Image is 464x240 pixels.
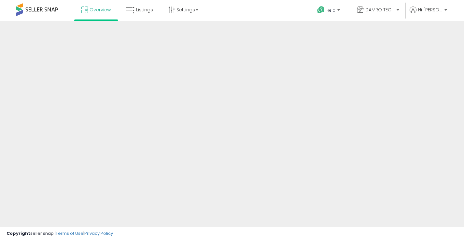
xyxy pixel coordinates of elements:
[418,6,443,13] span: Hi [PERSON_NAME]
[136,6,153,13] span: Listings
[84,230,113,236] a: Privacy Policy
[312,1,346,21] a: Help
[56,230,83,236] a: Terms of Use
[365,6,395,13] span: DAMRO TECHNOLOGY
[90,6,111,13] span: Overview
[7,231,113,237] div: seller snap | |
[317,6,325,14] i: Get Help
[327,7,335,13] span: Help
[7,230,30,236] strong: Copyright
[410,6,447,21] a: Hi [PERSON_NAME]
